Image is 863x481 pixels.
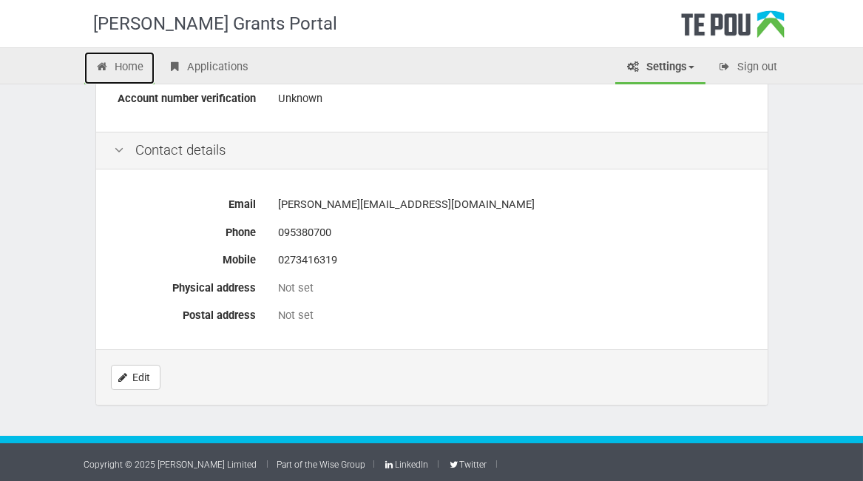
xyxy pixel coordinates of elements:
div: 095380700 [279,220,749,246]
a: Twitter [448,460,487,470]
a: Sign out [707,52,789,84]
a: Settings [615,52,705,84]
a: Applications [156,52,260,84]
div: 0273416319 [279,247,749,273]
a: Copyright © 2025 [PERSON_NAME] Limited [84,460,257,470]
div: Te Pou Logo [681,10,785,47]
label: Account number verification [104,86,268,107]
div: Not set [279,280,749,296]
div: Contact details [96,132,768,169]
label: Mobile [104,247,268,268]
label: Physical address [104,275,268,296]
a: LinkedIn [384,460,428,470]
a: Part of the Wise Group [277,460,366,470]
a: Edit [111,365,160,390]
label: Phone [104,220,268,240]
div: [PERSON_NAME][EMAIL_ADDRESS][DOMAIN_NAME] [279,192,749,218]
label: Postal address [104,303,268,323]
a: Home [84,52,155,84]
div: Not set [279,308,749,323]
div: Unknown [279,86,749,112]
label: Email [104,192,268,212]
